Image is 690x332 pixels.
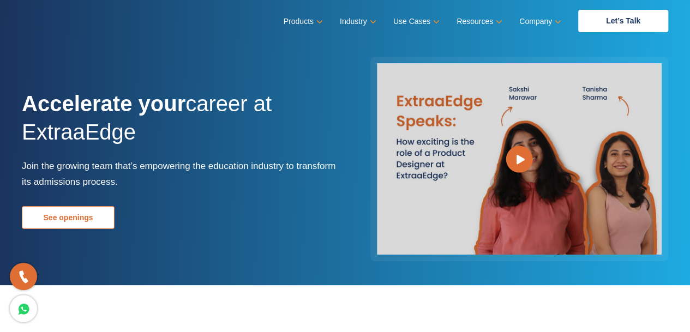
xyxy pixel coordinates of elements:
[22,89,337,158] h1: career at ExtraaEdge
[393,14,437,29] a: Use Cases
[519,14,559,29] a: Company
[22,92,185,116] strong: Accelerate your
[457,14,500,29] a: Resources
[578,10,668,32] a: Let’s Talk
[284,14,321,29] a: Products
[340,14,374,29] a: Industry
[22,158,337,190] p: Join the growing team that’s empowering the education industry to transform its admissions process.
[22,206,115,229] a: See openings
